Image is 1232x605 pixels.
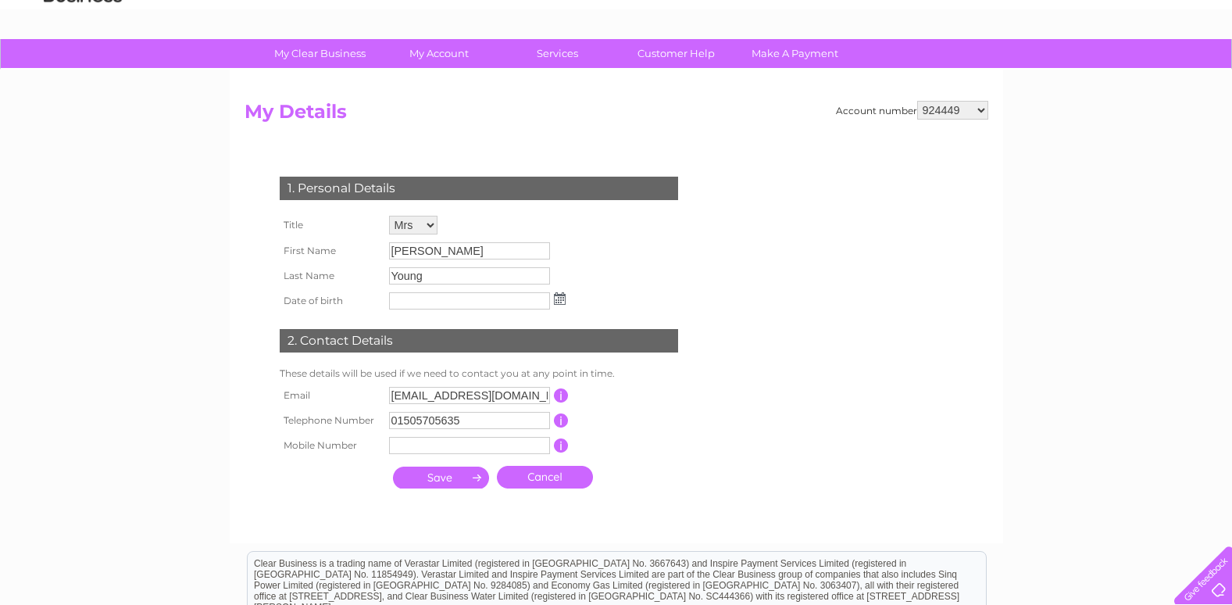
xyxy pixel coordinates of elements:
[276,383,385,408] th: Email
[280,177,678,200] div: 1. Personal Details
[276,433,385,458] th: Mobile Number
[493,39,622,68] a: Services
[996,66,1030,78] a: Energy
[374,39,503,68] a: My Account
[554,413,569,428] input: Information
[43,41,123,88] img: logo.png
[957,66,987,78] a: Water
[612,39,741,68] a: Customer Help
[1128,66,1166,78] a: Contact
[276,408,385,433] th: Telephone Number
[554,292,566,305] img: ...
[276,288,385,313] th: Date of birth
[276,238,385,263] th: First Name
[937,8,1045,27] a: 0333 014 3131
[245,101,988,131] h2: My Details
[554,439,569,453] input: Information
[280,329,678,353] div: 2. Contact Details
[1180,66,1217,78] a: Log out
[393,467,489,489] input: Submit
[248,9,986,76] div: Clear Business is a trading name of Verastar Limited (registered in [GEOGRAPHIC_DATA] No. 3667643...
[276,263,385,288] th: Last Name
[255,39,384,68] a: My Clear Business
[554,388,569,403] input: Information
[276,212,385,238] th: Title
[1096,66,1119,78] a: Blog
[1040,66,1087,78] a: Telecoms
[497,466,593,489] a: Cancel
[836,101,988,120] div: Account number
[730,39,859,68] a: Make A Payment
[276,364,682,383] td: These details will be used if we need to contact you at any point in time.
